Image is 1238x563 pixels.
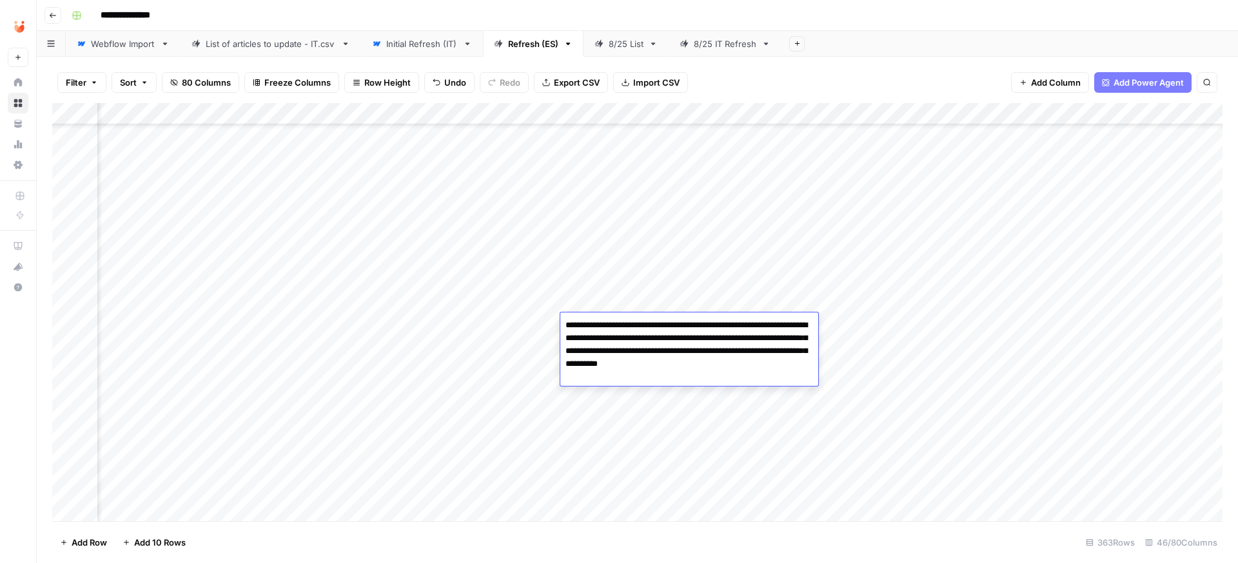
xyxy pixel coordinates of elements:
button: Add Column [1011,72,1089,93]
a: Browse [8,93,28,113]
a: Refresh (ES) [483,31,584,57]
span: Export CSV [554,76,600,89]
span: Add Power Agent [1114,76,1184,89]
div: 8/25 List [609,37,644,50]
button: Add 10 Rows [115,532,193,553]
div: Webflow Import [91,37,155,50]
span: 80 Columns [182,76,231,89]
a: AirOps Academy [8,236,28,256]
a: Usage [8,134,28,155]
span: Freeze Columns [264,76,331,89]
button: 80 Columns [162,72,239,93]
a: Initial Refresh (IT) [361,31,483,57]
a: Webflow Import [66,31,181,57]
span: Redo [500,76,520,89]
button: Undo [424,72,475,93]
button: Workspace: Unobravo [8,10,28,43]
button: Add Power Agent [1094,72,1192,93]
span: Import CSV [633,76,680,89]
a: Settings [8,155,28,175]
a: 8/25 IT Refresh [669,31,781,57]
button: Sort [112,72,157,93]
button: Filter [57,72,106,93]
button: Import CSV [613,72,688,93]
span: Add Row [72,536,107,549]
div: Initial Refresh (IT) [386,37,458,50]
button: Row Height [344,72,419,93]
div: List of articles to update - IT.csv [206,37,336,50]
img: Unobravo Logo [8,15,31,38]
a: Home [8,72,28,93]
button: What's new? [8,256,28,277]
a: List of articles to update - IT.csv [181,31,361,57]
button: Redo [480,72,529,93]
a: 8/25 List [584,31,669,57]
div: 8/25 IT Refresh [694,37,756,50]
div: Refresh (ES) [508,37,558,50]
div: 46/80 Columns [1140,532,1223,553]
button: Export CSV [534,72,608,93]
a: Your Data [8,113,28,134]
span: Undo [444,76,466,89]
span: Filter [66,76,86,89]
button: Help + Support [8,277,28,298]
span: Add Column [1031,76,1081,89]
button: Add Row [52,532,115,553]
button: Freeze Columns [244,72,339,93]
span: Row Height [364,76,411,89]
span: Add 10 Rows [134,536,186,549]
div: 363 Rows [1081,532,1140,553]
span: Sort [120,76,137,89]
